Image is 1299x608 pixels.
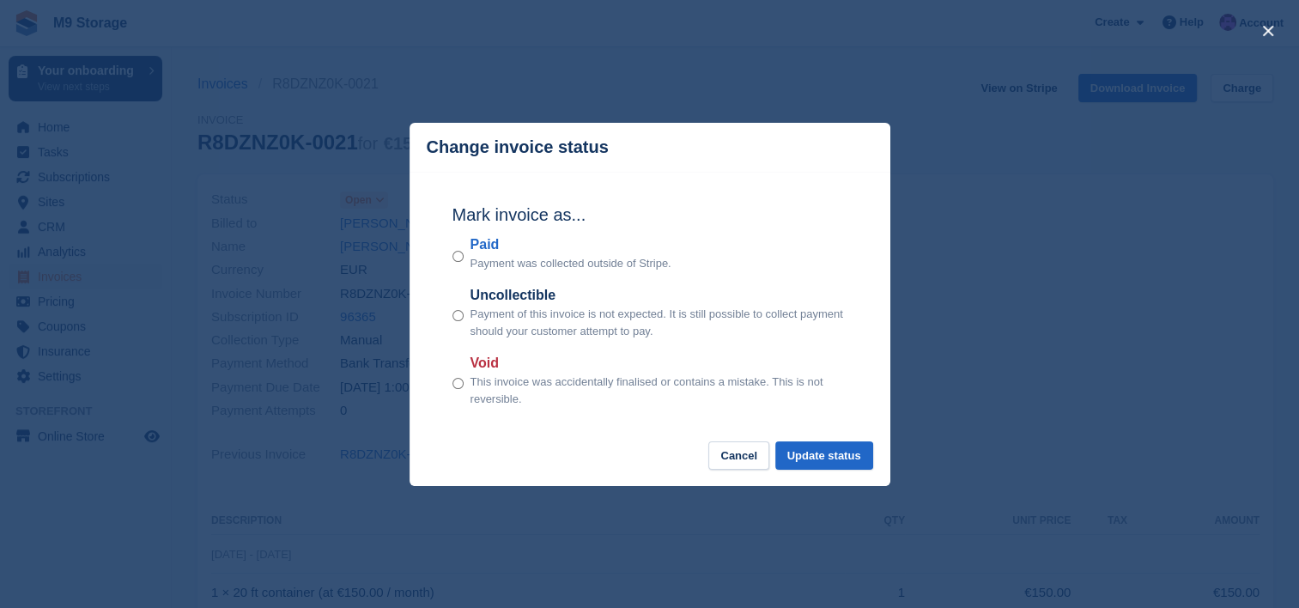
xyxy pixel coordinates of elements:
[470,353,847,374] label: Void
[427,137,609,157] p: Change invoice status
[452,202,847,228] h2: Mark invoice as...
[470,285,847,306] label: Uncollectible
[470,306,847,339] p: Payment of this invoice is not expected. It is still possible to collect payment should your cust...
[775,441,873,470] button: Update status
[1254,17,1282,45] button: close
[470,255,671,272] p: Payment was collected outside of Stripe.
[470,374,847,407] p: This invoice was accidentally finalised or contains a mistake. This is not reversible.
[470,234,671,255] label: Paid
[708,441,769,470] button: Cancel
